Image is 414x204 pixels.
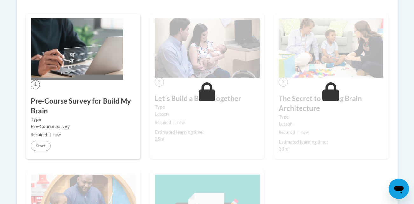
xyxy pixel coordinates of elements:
span: Required [279,130,295,135]
img: Course Image [155,18,260,78]
img: Course Image [279,18,383,78]
label: Type [279,113,383,120]
div: Pre-Course Survey [31,123,136,130]
span: new [53,133,61,137]
span: 3 [279,78,288,87]
div: Lesson [279,120,383,127]
h3: The Secret to Strong Brain Architecture [279,94,383,113]
h3: Letʹs Build a Brain Together [155,94,260,104]
label: Type [155,104,260,111]
span: new [177,120,185,125]
h3: Pre-Course Survey for Build My Brain [31,96,136,116]
label: Type [31,116,136,123]
span: | [297,130,299,135]
div: Estimated learning time: [279,139,383,146]
span: 30m [279,146,288,152]
div: Lesson [155,111,260,118]
span: Required [155,120,171,125]
img: Course Image [31,18,123,80]
span: 1 [31,80,40,89]
span: 2 [155,78,164,87]
div: Estimated learning time: [155,129,260,136]
span: new [301,130,309,135]
span: | [173,120,175,125]
button: Start [31,141,51,151]
span: | [50,133,51,137]
span: Required [31,133,47,137]
iframe: Button to launch messaging window [389,179,409,199]
span: 25m [155,136,164,142]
